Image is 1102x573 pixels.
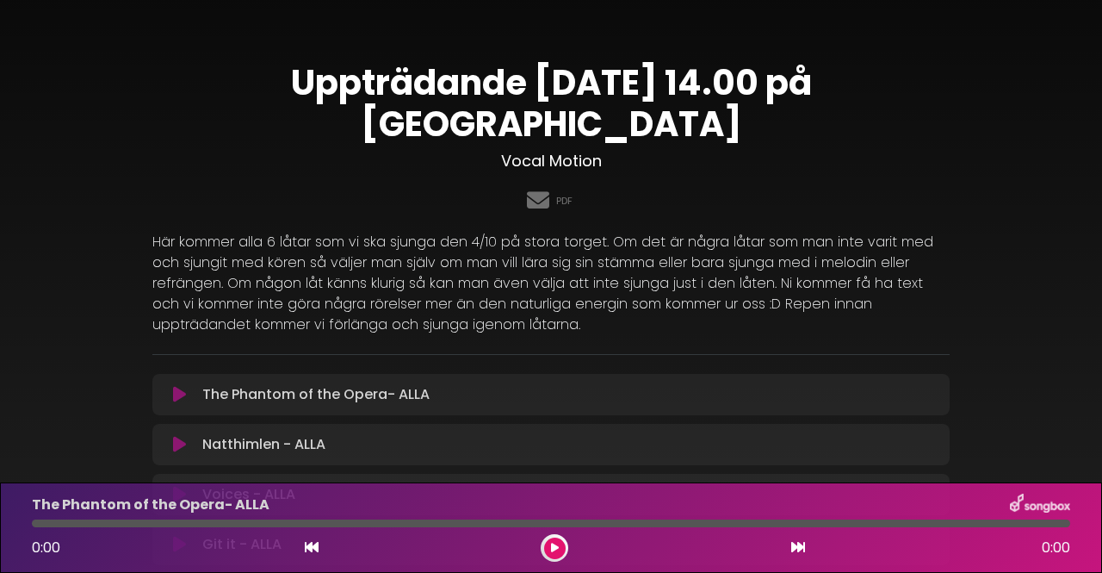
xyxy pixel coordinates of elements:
img: songbox-logo-white.png [1010,494,1070,516]
p: Här kommer alla 6 låtar som vi ska sjunga den 4/10 på stora torget. Om det är några låtar som man... [152,232,950,335]
p: Natthimlen - ALLA [202,434,325,455]
a: PDF [556,194,573,209]
h3: Vocal Motion [152,152,950,171]
h1: Uppträdande [DATE] 14.00 på [GEOGRAPHIC_DATA] [152,62,950,145]
span: 0:00 [32,538,60,557]
p: The Phantom of the Opera- ALLA [202,384,430,405]
p: The Phantom of the Opera- ALLA [32,495,269,515]
span: 0:00 [1042,538,1070,558]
